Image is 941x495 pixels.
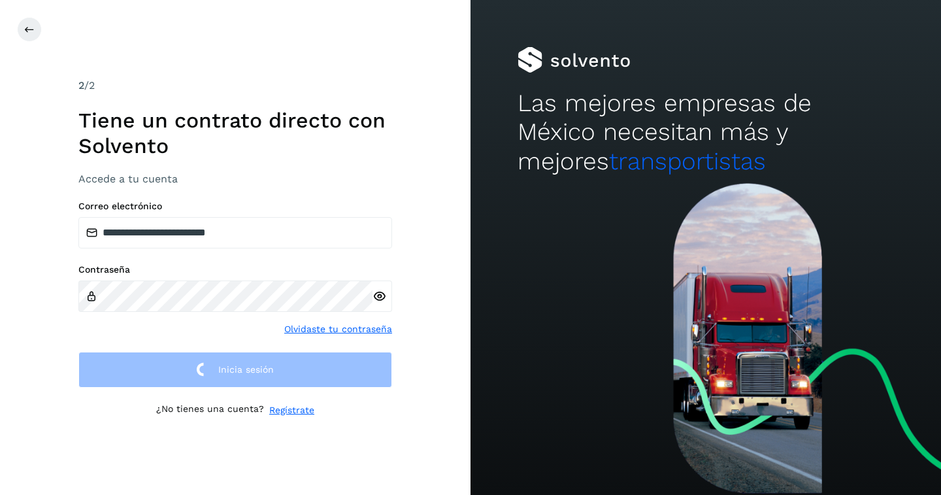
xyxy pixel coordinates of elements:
a: Regístrate [269,403,314,417]
label: Contraseña [78,264,392,275]
h3: Accede a tu cuenta [78,173,392,185]
label: Correo electrónico [78,201,392,212]
p: ¿No tienes una cuenta? [156,403,264,417]
span: 2 [78,79,84,92]
span: transportistas [609,147,766,175]
button: Inicia sesión [78,352,392,388]
a: Olvidaste tu contraseña [284,322,392,336]
div: /2 [78,78,392,94]
h1: Tiene un contrato directo con Solvento [78,108,392,158]
span: Inicia sesión [218,365,274,374]
h2: Las mejores empresas de México necesitan más y mejores [518,89,894,176]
